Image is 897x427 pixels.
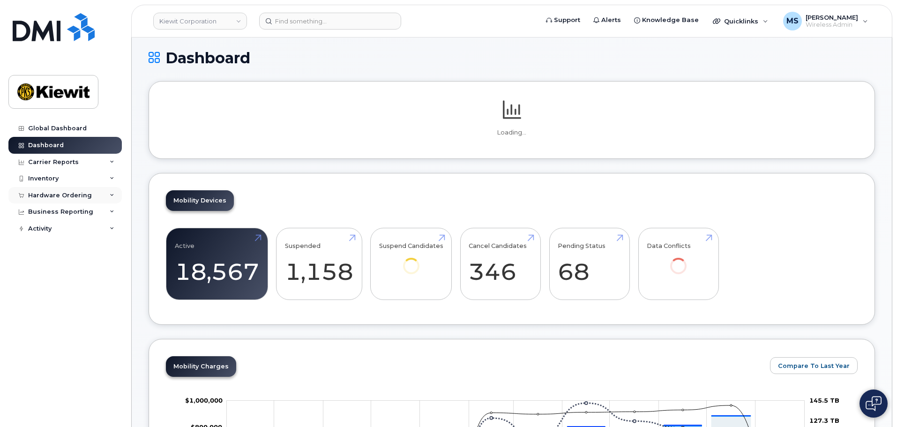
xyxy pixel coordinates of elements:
[806,14,858,21] span: [PERSON_NAME]
[647,233,710,287] a: Data Conflicts
[770,357,858,374] button: Compare To Last Year
[706,12,775,30] div: Quicklinks
[153,13,247,30] a: Kiewit Corporation
[259,13,401,30] input: Find something...
[166,128,858,137] p: Loading...
[166,356,236,377] a: Mobility Charges
[587,11,628,30] a: Alerts
[866,396,882,411] img: Open chat
[469,233,532,295] a: Cancel Candidates 346
[601,15,621,25] span: Alerts
[539,11,587,30] a: Support
[778,361,850,370] span: Compare To Last Year
[809,417,839,424] tspan: 127.3 TB
[806,21,858,29] span: Wireless Admin
[777,12,875,30] div: Mary Stein
[786,15,799,27] span: MS
[379,233,443,287] a: Suspend Candidates
[554,15,580,25] span: Support
[166,190,234,211] a: Mobility Devices
[149,50,875,66] h1: Dashboard
[724,17,758,25] span: Quicklinks
[285,233,353,295] a: Suspended 1,158
[175,233,259,295] a: Active 18,567
[628,11,705,30] a: Knowledge Base
[185,397,223,404] g: $0
[642,15,699,25] span: Knowledge Base
[185,397,223,404] tspan: $1,000,000
[809,397,839,404] tspan: 145.5 TB
[558,233,621,295] a: Pending Status 68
